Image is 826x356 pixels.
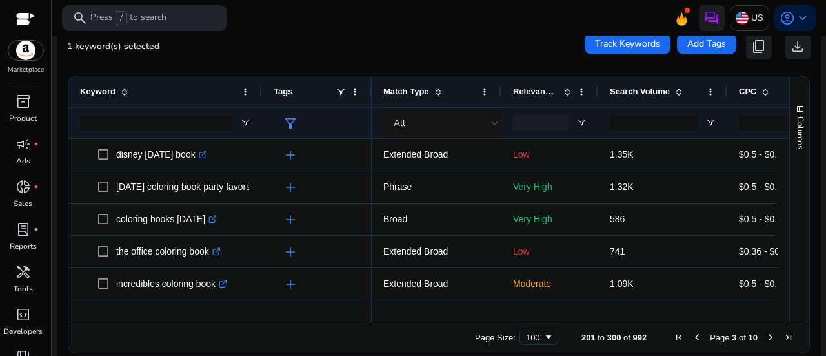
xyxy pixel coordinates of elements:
span: / [116,11,127,25]
span: 992 [633,333,647,342]
p: Extended Broad [383,303,490,330]
span: Add Tags [687,37,726,50]
img: amazon.svg [8,41,43,60]
span: 1.09K [610,278,634,289]
span: $0.5 - $0.75 [739,214,787,224]
button: Add Tags [677,34,736,54]
p: disney [DATE] book [116,141,207,168]
p: color mystery coloring book [116,303,237,330]
span: Columns [794,116,806,149]
img: us.svg [736,12,749,25]
span: fiber_manual_record [34,141,39,147]
span: 741 [610,246,625,257]
p: Developers [3,326,43,337]
p: Very High [513,206,587,233]
p: incredibles coloring book [116,271,227,297]
span: Page [710,333,729,342]
span: Relevance Score [513,87,558,96]
p: Very High [513,174,587,200]
span: add [283,180,298,195]
span: Keyword [80,87,116,96]
p: Sales [14,198,32,209]
p: Extended Broad [383,238,490,265]
span: of [623,333,630,342]
span: 1.35K [610,149,634,160]
p: Low [513,238,587,265]
span: download [790,39,805,54]
p: [DATE] coloring book party favors [116,174,262,200]
p: Press to search [90,11,166,25]
p: the office coloring book [116,238,221,265]
p: Moderate [513,271,587,297]
p: Extended Broad [383,271,490,297]
p: coloring books [DATE] [116,206,217,233]
button: Track Keywords [585,34,670,54]
p: Low [513,303,587,330]
span: Match Type [383,87,429,96]
span: Search Volume [610,87,670,96]
span: code_blocks [15,307,31,322]
div: 100 [526,333,543,342]
span: $0.5 - $0.75 [739,149,787,160]
span: 1 keyword(s) selected [67,40,159,52]
span: of [739,333,746,342]
div: Page Size [519,330,558,345]
span: add [283,147,298,163]
span: 300 [607,333,621,342]
button: Open Filter Menu [576,118,587,128]
span: keyboard_arrow_down [795,10,811,26]
p: Marketplace [8,65,44,75]
div: Previous Page [692,332,702,342]
span: 201 [581,333,596,342]
span: fiber_manual_record [34,184,39,189]
div: Next Page [765,332,776,342]
span: $0.5 - $0.75 [739,182,787,192]
p: Tools [14,283,33,295]
p: US [751,6,763,29]
p: Reports [10,240,37,252]
span: fiber_manual_record [34,227,39,232]
p: Ads [16,155,30,167]
div: Page Size: [475,333,516,342]
input: Search Volume Filter Input [610,115,698,131]
button: Open Filter Menu [240,118,250,128]
span: $0.36 - $0.53 [739,246,792,257]
span: add [283,309,298,324]
span: inventory_2 [15,94,31,109]
span: add [283,277,298,292]
span: to [598,333,605,342]
span: content_copy [751,39,767,54]
span: add [283,212,298,227]
span: Tags [274,87,292,96]
span: CPC [739,87,756,96]
p: Broad [383,206,490,233]
span: 3 [732,333,736,342]
span: donut_small [15,179,31,194]
button: download [785,34,811,59]
input: Keyword Filter Input [80,115,232,131]
span: All [394,117,405,129]
div: First Page [674,332,684,342]
p: Low [513,141,587,168]
p: Phrase [383,174,490,200]
span: campaign [15,136,31,152]
p: Extended Broad [383,141,490,168]
p: Product [9,112,37,124]
span: add [283,244,298,260]
button: content_copy [746,34,772,59]
span: 10 [749,333,758,342]
span: handyman [15,264,31,280]
span: 586 [610,214,625,224]
span: Track Keywords [595,37,660,50]
span: $0.5 - $0.75 [739,278,787,289]
button: Open Filter Menu [705,118,716,128]
span: 1.32K [610,182,634,192]
span: account_circle [780,10,795,26]
div: Last Page [783,332,794,342]
span: lab_profile [15,222,31,237]
span: filter_alt [283,116,298,131]
span: search [72,10,88,26]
